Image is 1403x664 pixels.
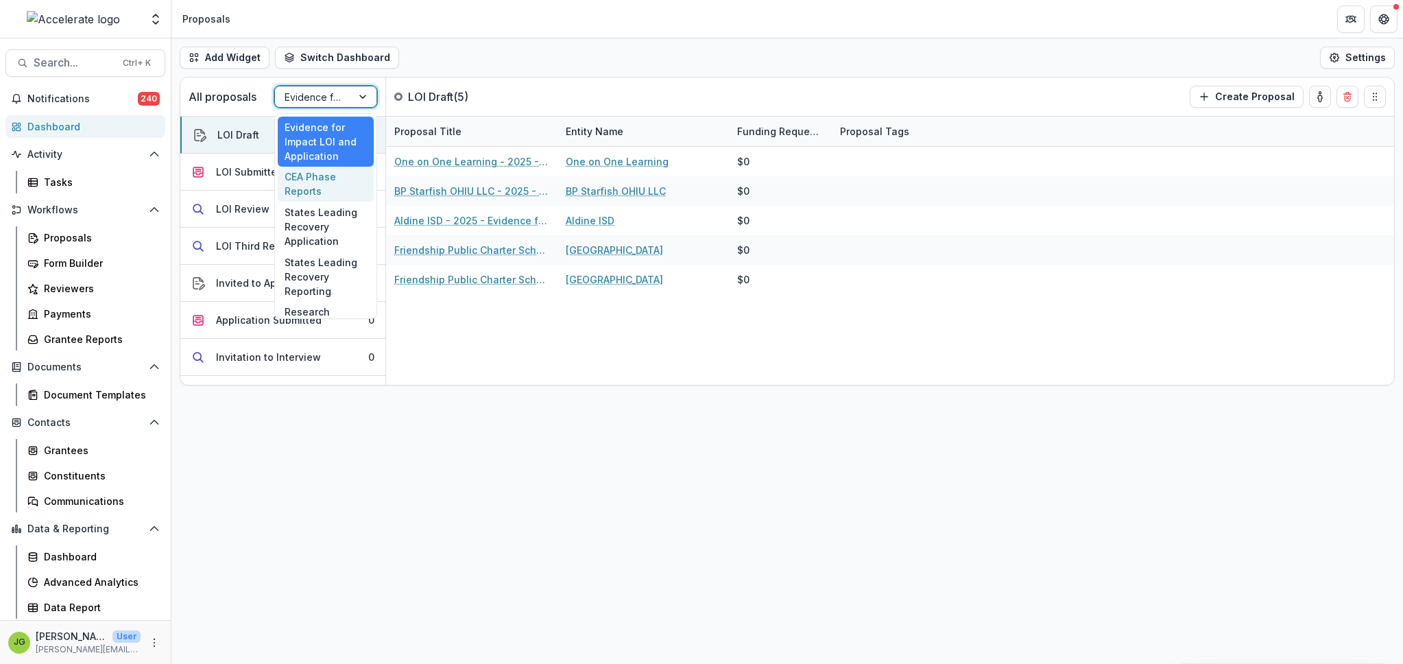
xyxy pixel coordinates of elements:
[5,115,165,138] a: Dashboard
[22,545,165,568] a: Dashboard
[566,243,663,257] a: [GEOGRAPHIC_DATA]
[368,313,374,327] div: 0
[216,165,283,179] div: LOI Submitted
[180,339,385,376] button: Invitation to Interview0
[22,439,165,462] a: Grantees
[44,443,154,458] div: Grantees
[832,117,1003,146] div: Proposal Tags
[146,635,163,651] button: More
[27,149,143,161] span: Activity
[1336,86,1358,108] button: Delete card
[737,213,750,228] div: $0
[44,332,154,346] div: Grantee Reports
[36,629,107,643] p: [PERSON_NAME]
[729,117,832,146] div: Funding Requested
[5,88,165,110] button: Notifications240
[1190,86,1304,108] button: Create Proposal
[368,350,374,364] div: 0
[44,175,154,189] div: Tasks
[394,213,549,228] a: Aldine ISD - 2025 - Evidence for Impact Letter of Interest Form
[557,124,632,139] div: Entity Name
[278,167,374,202] div: CEA Phase Reports
[275,47,399,69] button: Switch Dashboard
[557,117,729,146] div: Entity Name
[180,191,385,228] button: LOI Review2
[216,239,298,253] div: LOI Third Review
[44,575,154,589] div: Advanced Analytics
[5,356,165,378] button: Open Documents
[5,412,165,434] button: Open Contacts
[112,630,141,643] p: User
[27,93,138,105] span: Notifications
[278,117,374,167] div: Evidence for Impact LOI and Application
[394,272,549,287] a: Friendship Public Charter School - 2025 - Evidence for Impact Letter of Interest Form
[566,184,666,198] a: BP Starfish OHIU LLC
[737,272,750,287] div: $0
[216,350,321,364] div: Invitation to Interview
[394,243,549,257] a: Friendship Public Charter School - 2025 - Evidence for Impact Letter of Interest Form
[1364,86,1386,108] button: Drag
[22,490,165,512] a: Communications
[566,154,669,169] a: One on One Learning
[138,92,160,106] span: 240
[737,154,750,169] div: $0
[180,265,385,302] button: Invited to Apply0
[44,494,154,508] div: Communications
[5,143,165,165] button: Open Activity
[1337,5,1365,33] button: Partners
[180,302,385,339] button: Application Submitted0
[180,228,385,265] button: LOI Third Review0
[216,202,269,216] div: LOI Review
[44,256,154,270] div: Form Builder
[27,417,143,429] span: Contacts
[36,643,141,656] p: [PERSON_NAME][EMAIL_ADDRESS][PERSON_NAME][DOMAIN_NAME]
[386,124,470,139] div: Proposal Title
[408,88,511,105] p: LOI Draft ( 5 )
[44,281,154,296] div: Reviewers
[737,184,750,198] div: $0
[27,204,143,216] span: Workflows
[22,171,165,193] a: Tasks
[278,301,374,337] div: Research Pipeline
[14,638,25,647] div: Jason Godfrey
[5,518,165,540] button: Open Data & Reporting
[386,117,557,146] div: Proposal Title
[278,252,374,302] div: States Leading Recovery Reporting
[5,199,165,221] button: Open Workflows
[22,571,165,593] a: Advanced Analytics
[1370,5,1398,33] button: Get Help
[5,49,165,77] button: Search...
[27,361,143,373] span: Documents
[189,88,256,105] p: All proposals
[729,124,832,139] div: Funding Requested
[22,303,165,325] a: Payments
[22,383,165,406] a: Document Templates
[216,276,291,290] div: Invited to Apply
[34,56,115,69] span: Search...
[278,202,374,252] div: States Leading Recovery Application
[1309,86,1331,108] button: toggle-assigned-to-me
[44,469,154,483] div: Constituents
[44,600,154,615] div: Data Report
[27,523,143,535] span: Data & Reporting
[22,596,165,619] a: Data Report
[22,328,165,351] a: Grantee Reports
[22,226,165,249] a: Proposals
[832,124,918,139] div: Proposal Tags
[44,307,154,321] div: Payments
[180,117,385,154] button: LOI Draft5
[566,272,663,287] a: [GEOGRAPHIC_DATA]
[44,549,154,564] div: Dashboard
[146,5,165,33] button: Open entity switcher
[22,252,165,274] a: Form Builder
[27,11,120,27] img: Accelerate logo
[44,230,154,245] div: Proposals
[180,47,269,69] button: Add Widget
[120,56,154,71] div: Ctrl + K
[217,128,259,142] div: LOI Draft
[182,12,230,26] div: Proposals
